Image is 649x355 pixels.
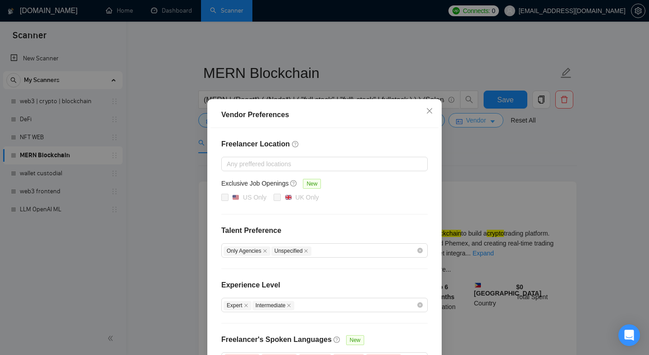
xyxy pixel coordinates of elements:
[426,107,433,114] span: close
[233,194,239,200] img: 🇺🇸
[252,301,295,310] span: Intermediate
[618,324,640,346] div: Open Intercom Messenger
[334,336,341,343] span: question-circle
[221,139,428,150] h4: Freelancer Location
[221,225,428,236] h4: Talent Preference
[221,280,280,291] h4: Experience Level
[271,246,312,256] span: Unspecified
[221,334,332,345] h4: Freelancer's Spoken Languages
[263,249,267,253] span: close
[290,180,297,187] span: question-circle
[243,192,266,202] div: US Only
[303,179,321,189] span: New
[417,248,423,253] span: close-circle
[417,99,442,123] button: Close
[287,303,291,308] span: close
[221,109,428,120] div: Vendor Preferences
[224,246,270,256] span: Only Agencies
[295,192,319,202] div: UK Only
[417,302,423,308] span: close-circle
[285,194,292,200] img: 🇬🇧
[221,178,288,188] h5: Exclusive Job Openings
[292,141,299,148] span: question-circle
[304,249,308,253] span: close
[224,301,251,310] span: Expert
[244,303,248,308] span: close
[346,335,364,345] span: New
